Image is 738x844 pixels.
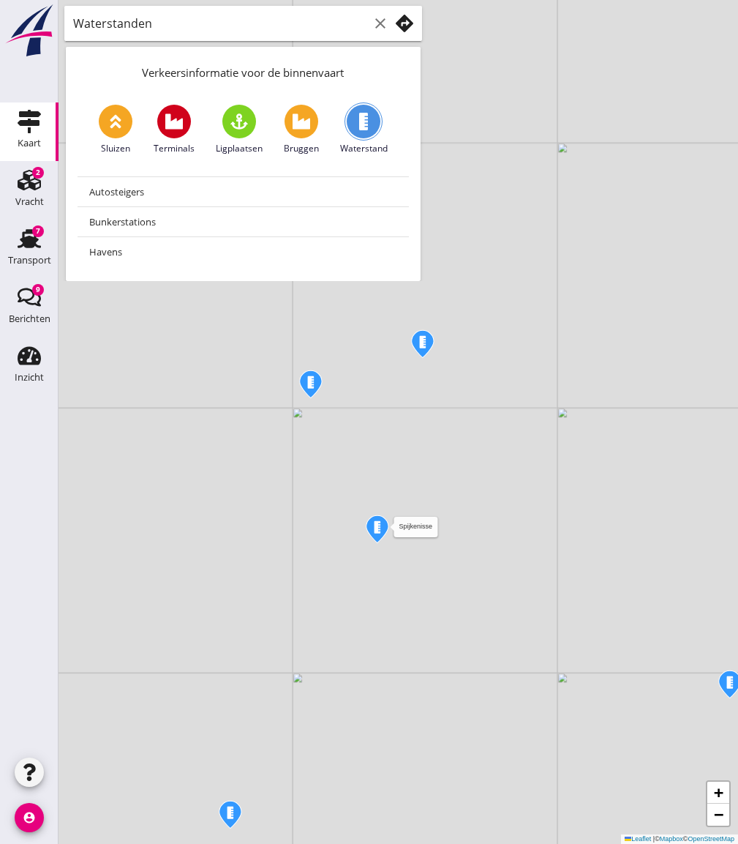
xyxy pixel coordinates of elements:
span: − [714,805,723,824]
div: Verkeersinformatie voor de binnenvaart [66,47,421,93]
div: Autosteigers [89,183,397,201]
i: clear [372,15,389,32]
img: Marker [298,369,323,400]
a: Ligplaatsen [216,105,263,155]
a: Zoom out [707,804,729,826]
a: Terminals [154,105,195,155]
a: Bruggen [284,105,319,155]
img: Marker [364,514,390,545]
i: account_circle [15,803,44,832]
span: Bruggen [284,142,319,155]
img: Marker [217,799,243,830]
span: Ligplaatsen [216,142,263,155]
a: Waterstand [340,105,388,155]
span: Sluizen [101,142,130,155]
input: Zoek faciliteit [73,12,369,35]
a: OpenStreetMap [688,835,734,843]
span: Terminals [154,142,195,155]
div: Inzicht [15,373,44,382]
div: Havens [89,243,397,261]
a: Mapbox [660,835,683,843]
div: Kaart [18,138,41,148]
a: Leaflet [625,835,651,843]
div: © © [621,834,738,844]
span: + [714,783,723,802]
div: 2 [32,167,44,179]
a: Sluizen [99,105,132,155]
div: Vracht [15,197,44,206]
div: 9 [32,284,44,296]
span: Waterstand [340,142,388,155]
div: Bunkerstations [89,213,397,231]
div: Berichten [9,314,50,324]
span: | [653,835,655,843]
img: logo-small.a267ee39.svg [3,4,56,58]
div: Transport [8,255,51,265]
img: Marker [410,329,435,359]
div: 7 [32,225,44,237]
a: Zoom in [707,782,729,804]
